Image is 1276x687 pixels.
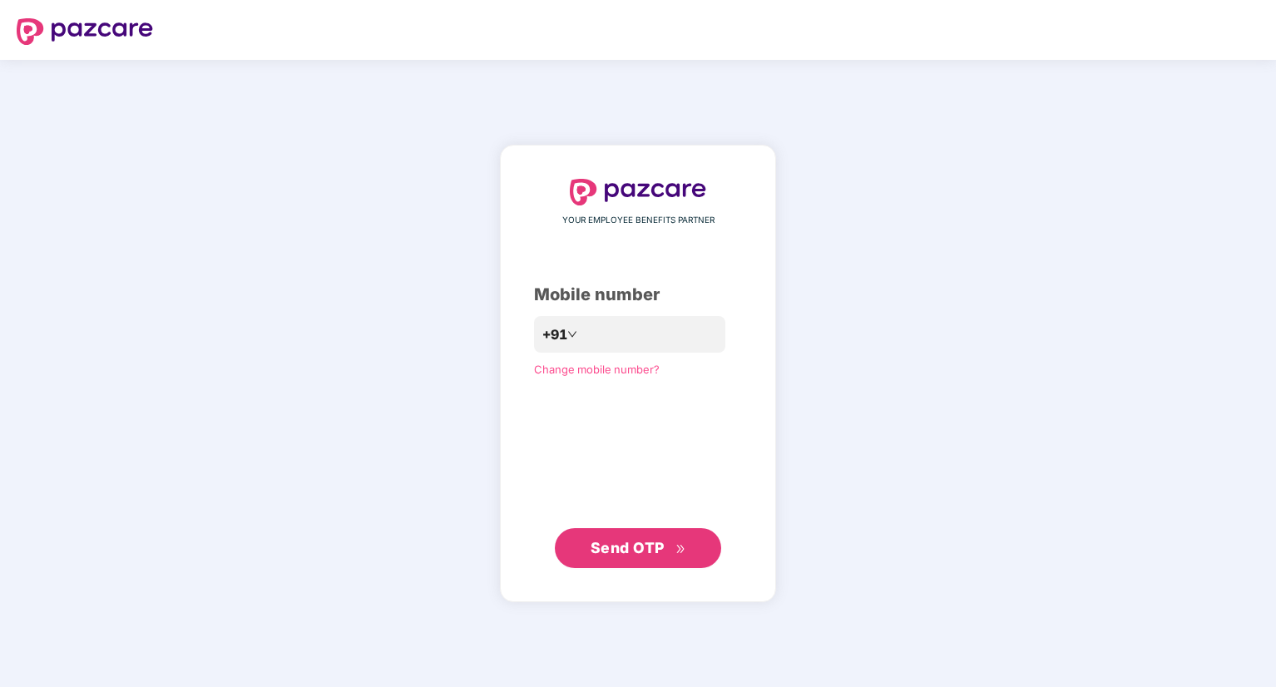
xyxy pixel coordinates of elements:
[534,282,742,308] div: Mobile number
[570,179,706,205] img: logo
[562,214,715,227] span: YOUR EMPLOYEE BENEFITS PARTNER
[17,18,153,45] img: logo
[567,329,577,339] span: down
[542,324,567,345] span: +91
[555,528,721,568] button: Send OTPdouble-right
[534,363,660,376] a: Change mobile number?
[591,539,665,556] span: Send OTP
[675,544,686,555] span: double-right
